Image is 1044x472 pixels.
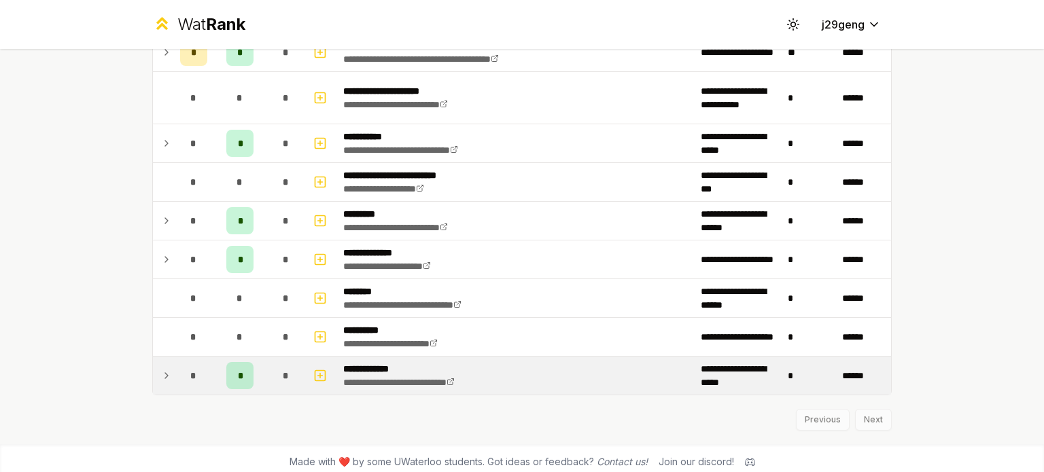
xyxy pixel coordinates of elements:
[822,16,865,33] span: j29geng
[597,456,648,467] a: Contact us!
[290,455,648,469] span: Made with ❤️ by some UWaterloo students. Got ideas or feedback?
[177,14,245,35] div: Wat
[811,12,892,37] button: j29geng
[659,455,734,469] div: Join our discord!
[206,14,245,34] span: Rank
[152,14,245,35] a: WatRank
